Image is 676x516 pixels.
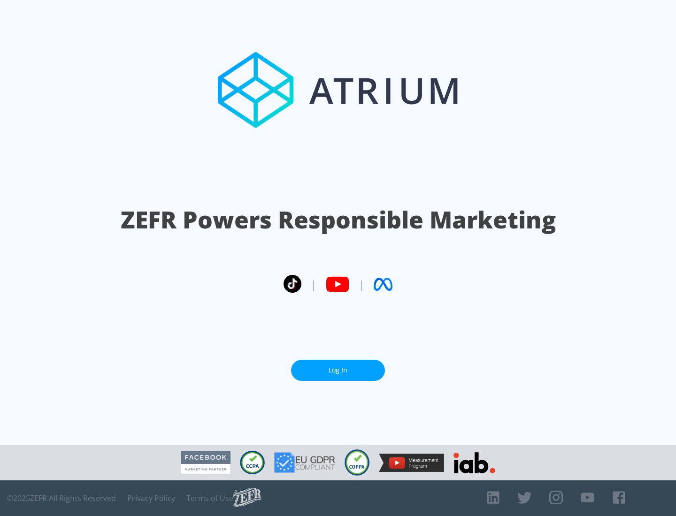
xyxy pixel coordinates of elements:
img: GDPR Compliant [274,452,335,473]
img: Facebook Marketing Partner [181,451,230,475]
img: CCPA Compliant [240,451,265,474]
span: | [311,277,316,291]
a: Terms of Use [186,493,233,503]
img: IAB [453,452,495,473]
span: | [359,277,364,291]
a: Privacy Policy [127,493,175,503]
h1: ZEFR Powers Responsible Marketing [121,204,556,236]
img: YouTube Measurement Program [379,454,444,472]
img: COPPA Compliant [345,449,369,476]
a: Log In [291,360,385,381]
span: © 2025 ZEFR All Rights Reserved [7,493,116,503]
